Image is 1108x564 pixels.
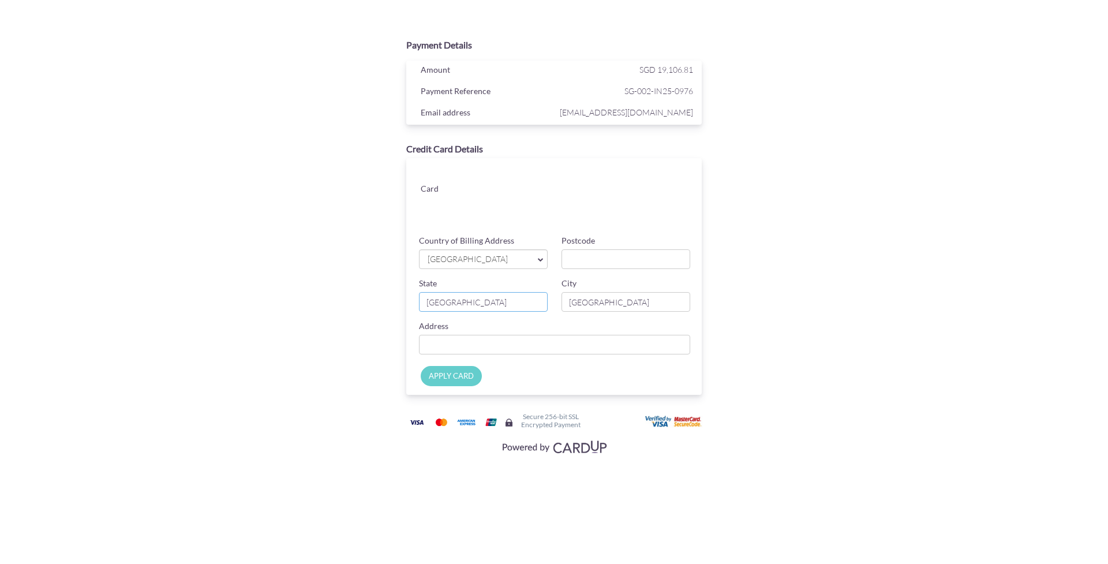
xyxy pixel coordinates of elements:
[455,415,478,429] img: American Express
[557,105,693,119] span: [EMAIL_ADDRESS][DOMAIN_NAME]
[504,418,514,427] img: Secure lock
[419,249,548,269] a: [GEOGRAPHIC_DATA]
[645,416,703,428] img: User card
[412,84,557,101] div: Payment Reference
[412,62,557,80] div: Amount
[521,413,581,428] h6: Secure 256-bit SSL Encrypted Payment
[406,39,702,52] div: Payment Details
[419,235,514,246] label: Country of Billing Address
[419,278,437,289] label: State
[412,181,484,199] div: Card
[419,320,448,332] label: Address
[406,143,702,156] div: Credit Card Details
[421,366,482,386] input: APPLY CARD
[430,415,453,429] img: Mastercard
[557,84,693,98] span: SG-002-IN25-0976
[562,278,577,289] label: City
[593,195,691,216] iframe: Secure card security code input frame
[562,235,595,246] label: Postcode
[426,253,529,266] span: [GEOGRAPHIC_DATA]
[496,436,612,457] img: Visa, Mastercard
[405,415,428,429] img: Visa
[493,170,691,191] iframe: Secure card number input frame
[480,415,503,429] img: Union Pay
[639,65,693,74] span: SGD 19,106.81
[493,195,592,216] iframe: Secure card expiration date input frame
[412,105,557,122] div: Email address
